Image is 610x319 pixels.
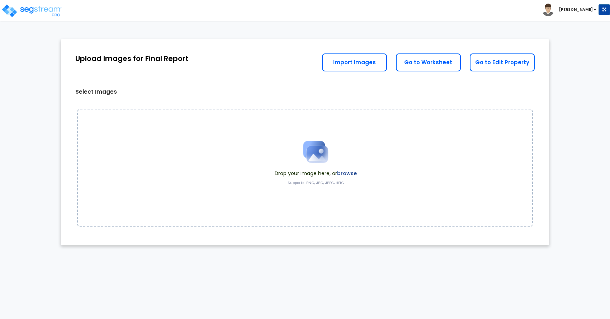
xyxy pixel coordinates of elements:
b: [PERSON_NAME] [559,7,593,12]
a: Import Images [322,53,387,71]
span: Drop your image here, or [275,170,357,177]
div: Upload Images for Final Report [75,53,189,64]
a: Go to Edit Property [470,53,535,71]
label: Supports: PNG, JPG, JPEG, HEIC [288,180,344,186]
img: Upload Icon [298,134,334,170]
img: logo_pro_r.png [1,4,62,18]
img: avatar.png [542,4,554,16]
label: browse [337,170,357,177]
label: Select Images [75,88,117,96]
a: Go to Worksheet [396,53,461,71]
